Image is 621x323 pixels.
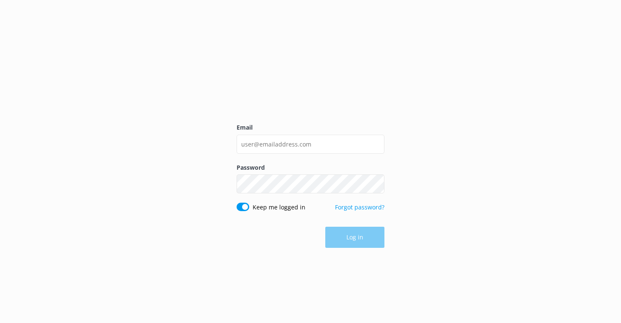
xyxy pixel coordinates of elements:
input: user@emailaddress.com [237,135,384,154]
label: Password [237,163,384,172]
label: Keep me logged in [253,203,305,212]
button: Show password [368,176,384,193]
a: Forgot password? [335,203,384,211]
label: Email [237,123,384,132]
